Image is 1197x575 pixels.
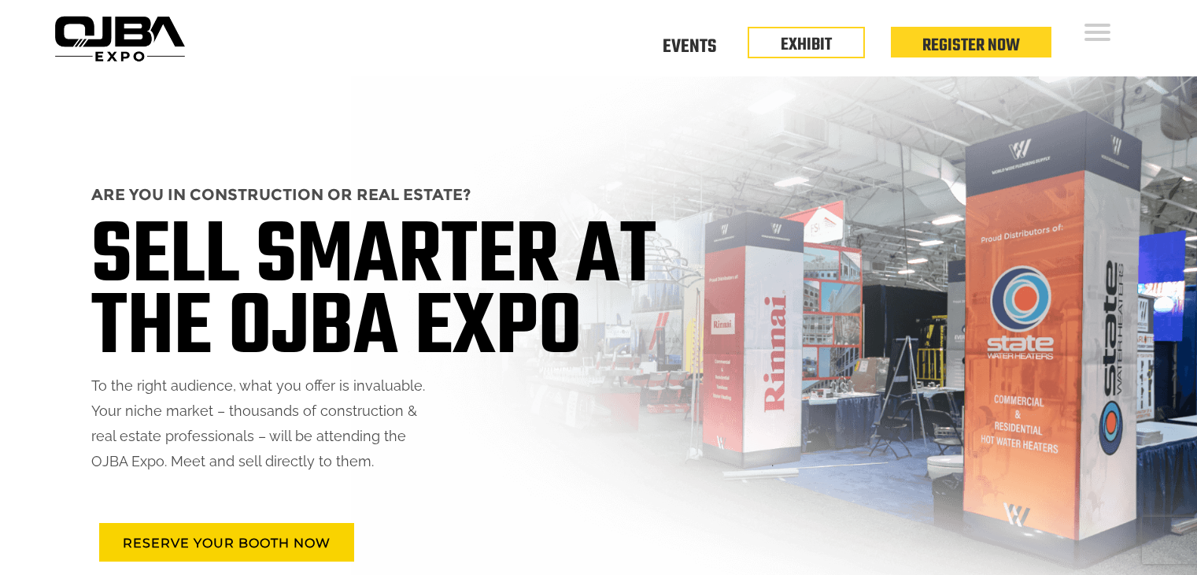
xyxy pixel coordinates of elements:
[91,179,774,210] h2: ARE YOU IN CONSTRUCTION OR REAL ESTATE?
[91,373,774,474] p: To the right audience, what you offer is invaluable. Your niche market – thousands of constructio...
[91,222,774,365] h1: SELL SMARTER AT THE OJBA EXPO
[922,32,1020,59] a: Register Now
[781,32,832,58] a: EXHIBIT
[99,523,354,562] a: RESERVE YOUR BOOTH NOW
